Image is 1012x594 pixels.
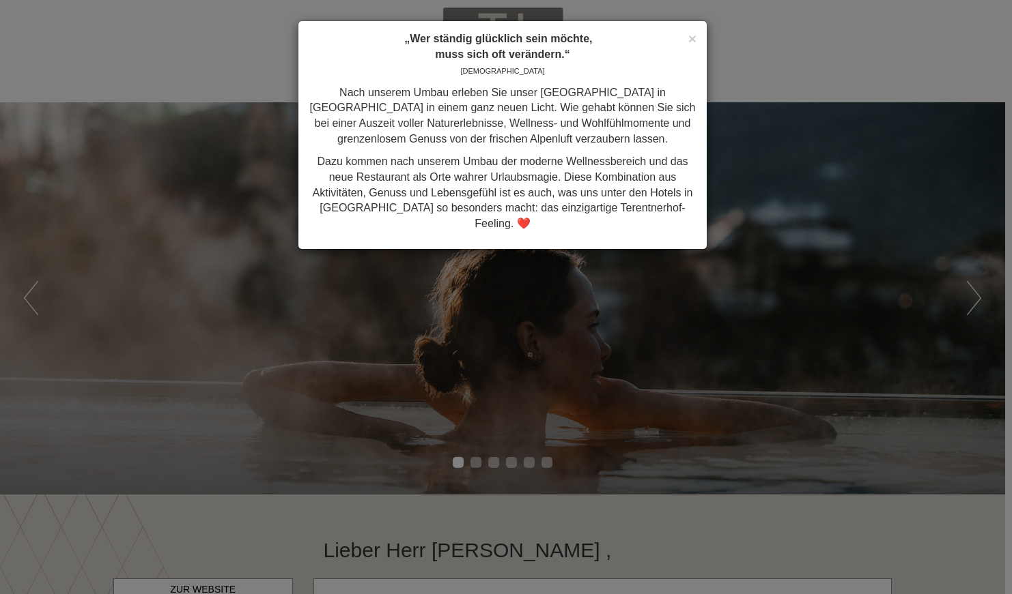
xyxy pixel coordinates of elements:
[404,33,592,44] strong: „Wer ständig glücklich sein möchte,
[460,67,544,75] span: [DEMOGRAPHIC_DATA]
[435,48,570,60] strong: muss sich oft verändern.“
[309,154,697,232] p: Dazu kommen nach unserem Umbau der moderne Wellnessbereich und das neue Restaurant als Orte wahre...
[688,31,697,46] button: Close
[688,31,697,46] span: ×
[309,85,697,147] p: Nach unserem Umbau erleben Sie unser [GEOGRAPHIC_DATA] in [GEOGRAPHIC_DATA] in einem ganz neuen L...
